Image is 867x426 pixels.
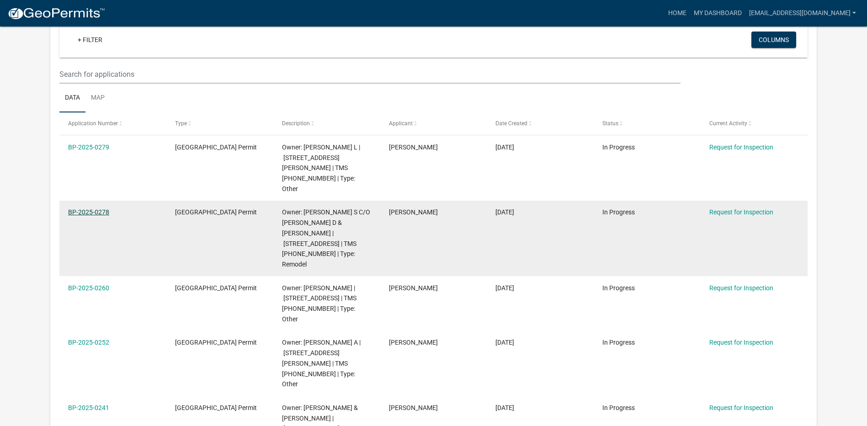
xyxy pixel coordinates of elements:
a: + Filter [70,32,110,48]
span: Owner: COLLINS KANDACE S C/O GRIER HOWARD D & SANDRA | 5 QUAIL HOLLOW DR | TMS 042-00-00-080 | Ty... [282,208,370,268]
span: In Progress [602,208,635,216]
a: Request for Inspection [709,144,773,151]
span: In Progress [602,404,635,411]
span: Abbeville County Building Permit [175,144,257,151]
a: My Dashboard [690,5,745,22]
span: In Progress [602,284,635,292]
span: 08/19/2025 [495,144,514,151]
span: Linda Nickelson [389,339,438,346]
span: Abbeville County Building Permit [175,208,257,216]
a: Map [85,84,110,113]
a: Request for Inspection [709,284,773,292]
a: Request for Inspection [709,404,773,411]
span: Current Activity [709,120,747,127]
span: Owner: GRAY CAROL L | 4029 MILLER RD | TMS 073-00-00-002 | Type: Other [282,144,360,192]
a: BP-2025-0279 [68,144,109,151]
span: 08/06/2025 [495,284,514,292]
datatable-header-cell: Applicant [380,112,487,134]
input: Search for applications [59,65,681,84]
span: Linda Nickelson [389,208,438,216]
datatable-header-cell: Date Created [487,112,594,134]
span: Application Number [68,120,118,127]
a: BP-2025-0260 [68,284,109,292]
span: In Progress [602,339,635,346]
a: BP-2025-0241 [68,404,109,411]
datatable-header-cell: Application Number [59,112,166,134]
a: BP-2025-0278 [68,208,109,216]
button: Columns [751,32,796,48]
datatable-header-cell: Description [273,112,380,134]
span: Abbeville County Building Permit [175,284,257,292]
span: Linda Nickelson [389,404,438,411]
span: Abbeville County Building Permit [175,339,257,346]
datatable-header-cell: Type [166,112,273,134]
a: Home [665,5,690,22]
datatable-header-cell: Current Activity [701,112,808,134]
a: Request for Inspection [709,208,773,216]
a: [EMAIL_ADDRESS][DOMAIN_NAME] [745,5,860,22]
span: Description [282,120,310,127]
span: Date Created [495,120,527,127]
a: BP-2025-0252 [68,339,109,346]
span: Owner: BOURNE TED S JR. | 301 CEDAR CREEK LN | TMS 044-00-00-065 | Type: Other [282,284,356,323]
a: Request for Inspection [709,339,773,346]
span: Linda Nickelson [389,284,438,292]
span: Applicant [389,120,413,127]
span: Abbeville County Building Permit [175,404,257,411]
span: Owner: GIBSON RICKEY A | 103 THOMAS ST | TMS 153-08-04-019 | Type: Other [282,339,361,388]
span: 07/28/2025 [495,339,514,346]
datatable-header-cell: Status [594,112,701,134]
span: Type [175,120,187,127]
span: Linda Nickelson [389,144,438,151]
span: 08/15/2025 [495,208,514,216]
a: Data [59,84,85,113]
span: Status [602,120,618,127]
span: In Progress [602,144,635,151]
span: 07/22/2025 [495,404,514,411]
